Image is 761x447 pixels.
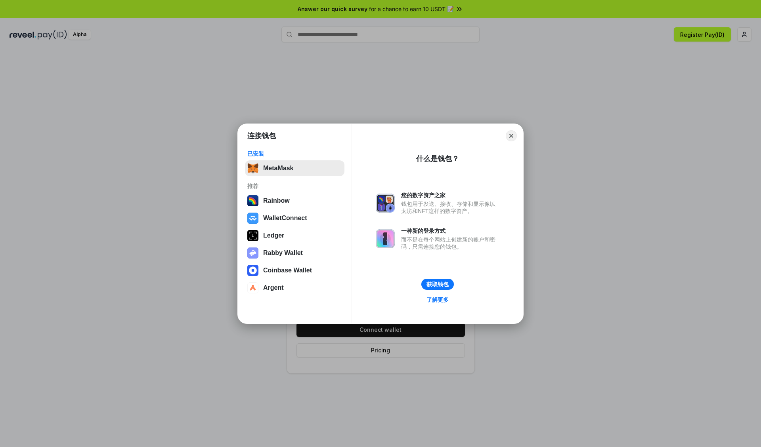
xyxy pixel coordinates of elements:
[247,230,258,241] img: svg+xml,%3Csvg%20xmlns%3D%22http%3A%2F%2Fwww.w3.org%2F2000%2Fsvg%22%20width%3D%2228%22%20height%3...
[247,183,342,190] div: 推荐
[247,131,276,141] h1: 连接钱包
[263,284,284,291] div: Argent
[247,265,258,276] img: svg+xml,%3Csvg%20width%3D%2228%22%20height%3D%2228%22%20viewBox%3D%220%200%2028%2028%22%20fill%3D...
[247,150,342,157] div: 已安装
[376,229,395,248] img: svg+xml,%3Csvg%20xmlns%3D%22http%3A%2F%2Fwww.w3.org%2F2000%2Fsvg%22%20fill%3D%22none%22%20viewBox...
[506,130,517,141] button: Close
[263,232,284,239] div: Ledger
[401,200,499,215] div: 钱包用于发送、接收、存储和显示像以太坊和NFT这样的数字资产。
[245,262,344,278] button: Coinbase Wallet
[401,192,499,199] div: 您的数字资产之家
[401,227,499,234] div: 一种新的登录方式
[416,154,459,164] div: 什么是钱包？
[421,279,454,290] button: 获取钱包
[245,228,344,243] button: Ledger
[263,165,293,172] div: MetaMask
[245,210,344,226] button: WalletConnect
[247,282,258,293] img: svg+xml,%3Csvg%20width%3D%2228%22%20height%3D%2228%22%20viewBox%3D%220%200%2028%2028%22%20fill%3D...
[263,197,290,204] div: Rainbow
[245,245,344,261] button: Rabby Wallet
[245,160,344,176] button: MetaMask
[426,281,449,288] div: 获取钱包
[422,295,453,305] a: 了解更多
[247,163,258,174] img: svg+xml,%3Csvg%20fill%3D%22none%22%20height%3D%2233%22%20viewBox%3D%220%200%2035%2033%22%20width%...
[247,247,258,259] img: svg+xml,%3Csvg%20xmlns%3D%22http%3A%2F%2Fwww.w3.org%2F2000%2Fsvg%22%20fill%3D%22none%22%20viewBox...
[247,213,258,224] img: svg+xml,%3Csvg%20width%3D%2228%22%20height%3D%2228%22%20viewBox%3D%220%200%2028%2028%22%20fill%3D...
[245,280,344,296] button: Argent
[263,267,312,274] div: Coinbase Wallet
[376,194,395,213] img: svg+xml,%3Csvg%20xmlns%3D%22http%3A%2F%2Fwww.w3.org%2F2000%2Fsvg%22%20fill%3D%22none%22%20viewBox...
[263,249,303,257] div: Rabby Wallet
[401,236,499,250] div: 而不是在每个网站上创建新的账户和密码，只需连接您的钱包。
[245,193,344,209] button: Rainbow
[426,296,449,303] div: 了解更多
[247,195,258,206] img: svg+xml,%3Csvg%20width%3D%22120%22%20height%3D%22120%22%20viewBox%3D%220%200%20120%20120%22%20fil...
[263,215,307,222] div: WalletConnect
